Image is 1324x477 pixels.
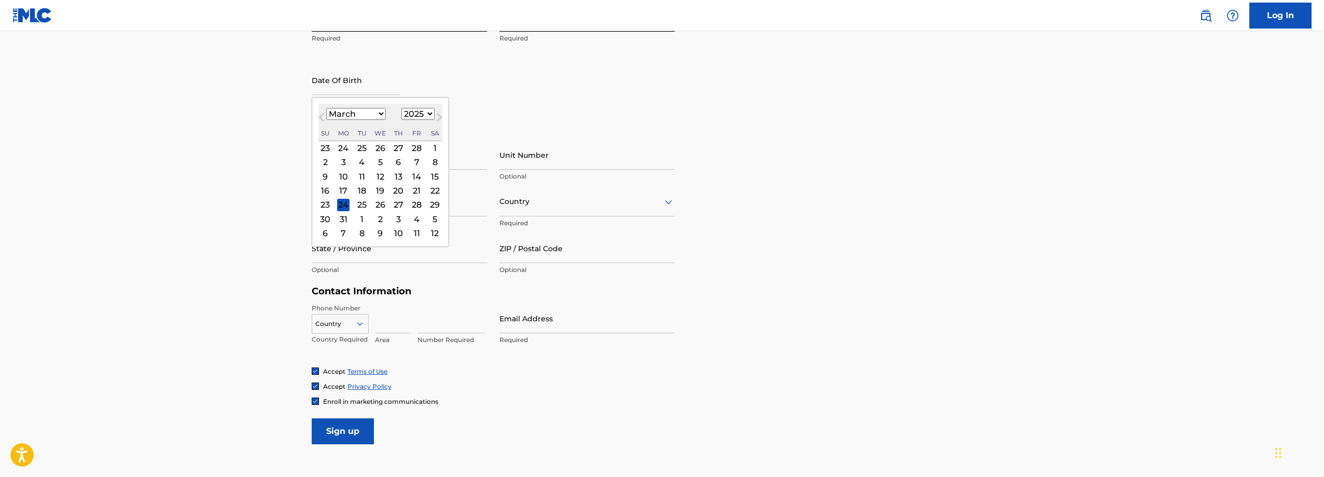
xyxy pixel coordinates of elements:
[312,97,449,248] div: Choose Date
[1275,438,1281,469] div: Drag
[356,213,368,225] div: Choose Tuesday, April 1st, 2025
[417,335,485,345] p: Number Required
[429,127,441,140] div: Saturday
[319,184,331,197] div: Choose Sunday, March 16th, 2025
[337,184,350,197] div: Choose Monday, March 17th, 2025
[312,418,374,444] input: Sign up
[337,156,350,169] div: Choose Monday, March 3rd, 2025
[374,170,386,183] div: Choose Wednesday, March 12th, 2025
[337,127,350,140] div: Monday
[392,213,405,225] div: Choose Thursday, April 3rd, 2025
[499,172,675,181] p: Optional
[356,142,368,154] div: Choose Tuesday, February 25th, 2025
[347,367,387,375] a: Terms of Use
[499,265,675,275] p: Optional
[375,335,411,345] p: Area
[411,127,423,140] div: Friday
[312,335,369,344] p: Country Required
[392,184,405,197] div: Choose Thursday, March 20th, 2025
[337,227,350,239] div: Choose Monday, April 7th, 2025
[356,184,368,197] div: Choose Tuesday, March 18th, 2025
[1272,427,1324,477] iframe: Chat Widget
[1222,5,1243,26] div: Help
[429,142,441,154] div: Choose Saturday, March 1st, 2025
[312,383,318,389] img: checkbox
[337,213,350,225] div: Choose Monday, March 31st, 2025
[411,199,423,211] div: Choose Friday, March 28th, 2025
[356,156,368,169] div: Choose Tuesday, March 4th, 2025
[392,227,405,239] div: Choose Thursday, April 10th, 2025
[429,156,441,169] div: Choose Saturday, March 8th, 2025
[319,170,331,183] div: Choose Sunday, March 9th, 2025
[374,127,386,140] div: Wednesday
[411,213,423,225] div: Choose Friday, April 4th, 2025
[323,398,438,405] span: Enroll in marketing communications
[1227,9,1239,22] img: help
[429,170,441,183] div: Choose Saturday, March 15th, 2025
[319,156,331,169] div: Choose Sunday, March 2nd, 2025
[429,213,441,225] div: Choose Saturday, April 5th, 2025
[12,8,52,23] img: MLC Logo
[499,34,675,43] p: Required
[411,142,423,154] div: Choose Friday, February 28th, 2025
[347,383,392,390] a: Privacy Policy
[499,219,675,228] p: Required
[312,398,318,404] img: checkbox
[312,34,487,43] p: Required
[337,142,350,154] div: Choose Monday, February 24th, 2025
[374,213,386,225] div: Choose Wednesday, April 2nd, 2025
[319,127,331,140] div: Sunday
[499,335,675,345] p: Required
[374,184,386,197] div: Choose Wednesday, March 19th, 2025
[337,199,350,211] div: Choose Monday, March 24th, 2025
[1195,5,1216,26] a: Public Search
[429,184,441,197] div: Choose Saturday, March 22nd, 2025
[323,383,345,390] span: Accept
[411,227,423,239] div: Choose Friday, April 11th, 2025
[374,156,386,169] div: Choose Wednesday, March 5th, 2025
[319,227,331,239] div: Choose Sunday, April 6th, 2025
[312,265,487,275] p: Optional
[312,285,675,297] h5: Contact Information
[411,156,423,169] div: Choose Friday, March 7th, 2025
[319,213,331,225] div: Choose Sunday, March 30th, 2025
[1249,3,1312,29] a: Log In
[1200,9,1212,22] img: search
[337,170,350,183] div: Choose Monday, March 10th, 2025
[392,156,405,169] div: Choose Thursday, March 6th, 2025
[356,227,368,239] div: Choose Tuesday, April 8th, 2025
[392,127,405,140] div: Thursday
[318,141,442,240] div: Month March, 2025
[319,142,331,154] div: Choose Sunday, February 23rd, 2025
[392,142,405,154] div: Choose Thursday, February 27th, 2025
[411,170,423,183] div: Choose Friday, March 14th, 2025
[431,111,448,128] button: Next Month
[313,111,330,128] button: Previous Month
[312,368,318,374] img: checkbox
[374,199,386,211] div: Choose Wednesday, March 26th, 2025
[319,199,331,211] div: Choose Sunday, March 23rd, 2025
[429,199,441,211] div: Choose Saturday, March 29th, 2025
[356,199,368,211] div: Choose Tuesday, March 25th, 2025
[374,227,386,239] div: Choose Wednesday, April 9th, 2025
[356,170,368,183] div: Choose Tuesday, March 11th, 2025
[312,129,1013,141] h5: Personal Address
[356,127,368,140] div: Tuesday
[374,142,386,154] div: Choose Wednesday, February 26th, 2025
[392,170,405,183] div: Choose Thursday, March 13th, 2025
[411,184,423,197] div: Choose Friday, March 21st, 2025
[323,367,345,375] span: Accept
[392,199,405,211] div: Choose Thursday, March 27th, 2025
[429,227,441,239] div: Choose Saturday, April 12th, 2025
